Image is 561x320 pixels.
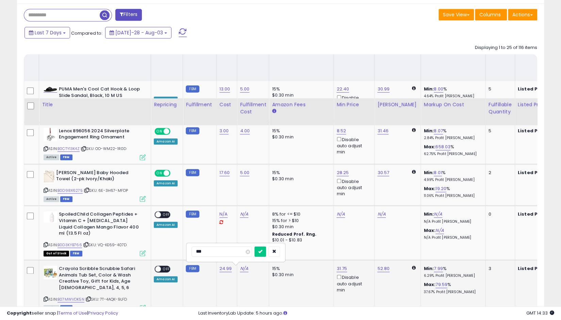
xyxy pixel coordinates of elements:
[219,265,232,272] a: 24.99
[336,128,346,134] a: 8.52
[336,86,349,92] a: 22.40
[488,101,512,115] div: Fulfillable Quantity
[412,266,415,270] i: Calculated using Dynamic Max Price.
[60,154,72,160] span: FBM
[272,128,328,134] div: 15%
[434,86,443,92] a: 8.00
[44,211,57,223] img: 21YiT48MS+L._SL40_.jpg
[169,128,180,134] span: OFF
[161,212,172,218] span: OFF
[488,266,509,272] div: 3
[272,237,328,243] div: $10.01 - $10.83
[44,211,146,255] div: ASIN:
[272,170,328,176] div: 15%
[44,128,57,141] img: 31nZzv-j5tL._SL40_.jpg
[424,227,435,234] b: Max:
[488,128,509,134] div: 5
[155,128,164,134] span: ON
[24,27,70,38] button: Last 7 Days
[59,86,142,100] b: PUMA Men's Cool Cat Hook & Loop Slide Sandal, Black, 10 M US
[57,242,82,248] a: B0D3KYB766
[154,97,178,103] div: Amazon AI
[186,101,213,108] div: Fulfillment
[488,211,509,217] div: 0
[272,231,316,237] b: Reduced Prof. Rng.
[424,185,435,192] b: Max:
[526,310,554,316] span: 2025-08-11 14:33 GMT
[424,169,434,176] b: Min:
[439,9,474,20] button: Save View
[56,170,139,184] b: [PERSON_NAME] Baby Hooded Towel (2-pk Ivory/Khaki)
[424,128,434,134] b: Min:
[518,86,549,92] b: Listed Price:
[272,108,276,114] small: Amazon Fees.
[435,185,446,192] a: 19.20
[57,297,84,302] a: B07MWVDK5N
[219,169,230,176] a: 17.60
[186,210,199,218] small: FBM
[154,138,178,145] div: Amazon AI
[424,152,480,156] p: 62.75% Profit [PERSON_NAME]
[154,101,180,108] div: Repricing
[58,310,87,316] a: Terms of Use
[186,127,199,134] small: FBM
[272,224,328,230] div: $0.30 min
[435,281,447,288] a: 79.59
[240,211,248,218] a: N/A
[59,211,142,238] b: SpoiledChild Collagen Peptides + Vitamin C + [MEDICAL_DATA] Liquid Collagen Mango Flavor 400 ml (...
[518,265,549,272] b: Listed Price:
[169,170,180,176] span: OFF
[219,101,234,108] div: Cost
[272,218,328,224] div: 15% for > $10
[434,265,443,272] a: 7.99
[219,86,230,92] a: 13.00
[44,266,57,279] img: 51hP9WeV1YL._SL40_.jpg
[272,211,328,217] div: 8% for <= $10
[83,242,127,248] span: | SKU: VQ-KE69-407D
[424,273,480,278] p: 6.29% Profit [PERSON_NAME]
[57,146,80,152] a: B0CTY13K4Z
[424,94,480,99] p: 4.64% Profit [PERSON_NAME]
[424,186,480,198] div: %
[115,29,163,36] span: [DATE]-28 - Aug-03
[488,86,509,92] div: 5
[377,86,390,92] a: 30.99
[81,146,126,151] span: | SKU: OO-WM22-1R0D
[424,170,480,182] div: %
[434,211,442,218] a: N/A
[44,196,59,202] span: All listings currently available for purchase on Amazon
[508,9,537,20] button: Actions
[240,265,248,272] a: N/A
[336,169,349,176] a: 28.25
[42,101,148,108] div: Title
[44,154,59,160] span: All listings currently available for purchase on Amazon
[219,211,228,218] a: N/A
[161,266,172,272] span: OFF
[475,45,537,51] div: Displaying 1 to 25 of 116 items
[240,86,249,92] a: 5.00
[44,170,146,201] div: ASIN:
[59,266,142,292] b: Crayola Scribble Scrubbie Safari Animals Tub Set, Color & Wash Creative Toy, Gift for Kids, Age [...
[518,211,549,217] b: Listed Price:
[198,310,554,317] div: Last InventoryLab Update: 5 hours ago.
[186,265,199,272] small: FBM
[518,169,549,176] b: Listed Price:
[424,282,480,294] div: %
[186,169,199,176] small: FBM
[35,29,62,36] span: Last 7 Days
[70,251,82,256] span: FBM
[154,276,178,282] div: Amazon AI
[424,211,434,217] b: Min:
[60,196,72,202] span: FBM
[272,92,328,98] div: $0.30 min
[7,310,118,317] div: seller snap | |
[424,265,434,272] b: Min:
[272,101,331,108] div: Amazon Fees
[377,128,389,134] a: 31.46
[59,128,142,142] b: Lenox 896056 2024 Silverplate Engagement Ring Ornament
[434,169,442,176] a: 8.01
[424,128,480,140] div: %
[336,94,369,114] div: Disable auto adjust min
[44,128,146,159] div: ASIN:
[424,266,480,278] div: %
